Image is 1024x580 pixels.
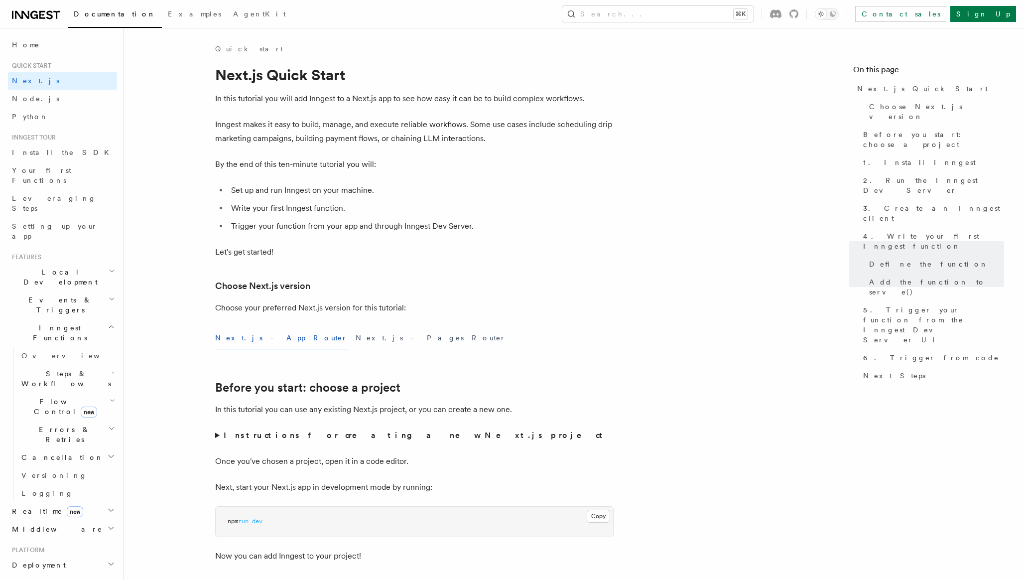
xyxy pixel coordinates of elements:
[215,279,310,293] a: Choose Next.js version
[8,323,108,343] span: Inngest Functions
[215,480,614,494] p: Next, start your Next.js app in development mode by running:
[8,108,117,126] a: Python
[238,518,249,525] span: run
[17,393,117,421] button: Flow Controlnew
[8,295,109,315] span: Events & Triggers
[853,80,1004,98] a: Next.js Quick Start
[12,95,59,103] span: Node.js
[17,452,104,462] span: Cancellation
[17,484,117,502] a: Logging
[8,560,66,570] span: Deployment
[12,166,71,184] span: Your first Functions
[228,201,614,215] li: Write your first Inngest function.
[21,489,73,497] span: Logging
[215,549,614,563] p: Now you can add Inngest to your project!
[215,403,614,417] p: In this tutorial you can use any existing Next.js project, or you can create a new one.
[12,222,98,240] span: Setting up your app
[8,161,117,189] a: Your first Functions
[215,157,614,171] p: By the end of this ten-minute tutorial you will:
[233,10,286,18] span: AgentKit
[17,365,117,393] button: Steps & Workflows
[215,245,614,259] p: Let's get started!
[8,524,103,534] span: Middleware
[215,381,400,395] a: Before you start: choose a project
[168,10,221,18] span: Examples
[734,9,748,19] kbd: ⌘K
[8,502,117,520] button: Realtimenew
[863,305,1004,345] span: 5. Trigger your function from the Inngest Dev Server UI
[21,471,87,479] span: Versioning
[859,367,1004,385] a: Next Steps
[8,267,109,287] span: Local Development
[8,72,117,90] a: Next.js
[17,421,117,448] button: Errors & Retries
[74,10,156,18] span: Documentation
[215,429,614,442] summary: Instructions for creating a new Next.js project
[815,8,839,20] button: Toggle dark mode
[859,126,1004,153] a: Before you start: choose a project
[215,327,348,349] button: Next.js - App Router
[12,77,59,85] span: Next.js
[162,3,227,27] a: Examples
[8,291,117,319] button: Events & Triggers
[228,183,614,197] li: Set up and run Inngest on your machine.
[859,153,1004,171] a: 1. Install Inngest
[17,425,108,444] span: Errors & Retries
[8,319,117,347] button: Inngest Functions
[855,6,946,22] a: Contact sales
[12,194,96,212] span: Leveraging Steps
[227,3,292,27] a: AgentKit
[228,518,238,525] span: npm
[863,353,999,363] span: 6. Trigger from code
[215,44,283,54] a: Quick start
[12,148,115,156] span: Install the SDK
[859,199,1004,227] a: 3. Create an Inngest client
[863,371,925,381] span: Next Steps
[8,144,117,161] a: Install the SDK
[863,157,976,167] span: 1. Install Inngest
[869,259,988,269] span: Define the function
[17,448,117,466] button: Cancellation
[587,510,610,523] button: Copy
[859,301,1004,349] a: 5. Trigger your function from the Inngest Dev Server UI
[215,66,614,84] h1: Next.js Quick Start
[865,255,1004,273] a: Define the function
[863,231,1004,251] span: 4. Write your first Inngest function
[215,92,614,106] p: In this tutorial you will add Inngest to a Next.js app to see how easy it can be to build complex...
[863,203,1004,223] span: 3. Create an Inngest client
[869,102,1004,122] span: Choose Next.js version
[67,506,83,517] span: new
[8,189,117,217] a: Leveraging Steps
[859,227,1004,255] a: 4. Write your first Inngest function
[21,352,124,360] span: Overview
[68,3,162,28] a: Documentation
[869,277,1004,297] span: Add the function to serve()
[224,431,607,440] strong: Instructions for creating a new Next.js project
[859,349,1004,367] a: 6. Trigger from code
[252,518,262,525] span: dev
[356,327,506,349] button: Next.js - Pages Router
[17,397,110,417] span: Flow Control
[8,217,117,245] a: Setting up your app
[863,175,1004,195] span: 2. Run the Inngest Dev Server
[215,454,614,468] p: Once you've chosen a project, open it in a code editor.
[8,62,51,70] span: Quick start
[863,130,1004,149] span: Before you start: choose a project
[8,36,117,54] a: Home
[8,90,117,108] a: Node.js
[215,301,614,315] p: Choose your preferred Next.js version for this tutorial:
[8,253,41,261] span: Features
[17,466,117,484] a: Versioning
[17,347,117,365] a: Overview
[81,407,97,418] span: new
[865,273,1004,301] a: Add the function to serve()
[8,134,56,142] span: Inngest tour
[857,84,988,94] span: Next.js Quick Start
[853,64,1004,80] h4: On this page
[228,219,614,233] li: Trigger your function from your app and through Inngest Dev Server.
[8,347,117,502] div: Inngest Functions
[865,98,1004,126] a: Choose Next.js version
[562,6,754,22] button: Search...⌘K
[215,118,614,145] p: Inngest makes it easy to build, manage, and execute reliable workflows. Some use cases include sc...
[12,113,48,121] span: Python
